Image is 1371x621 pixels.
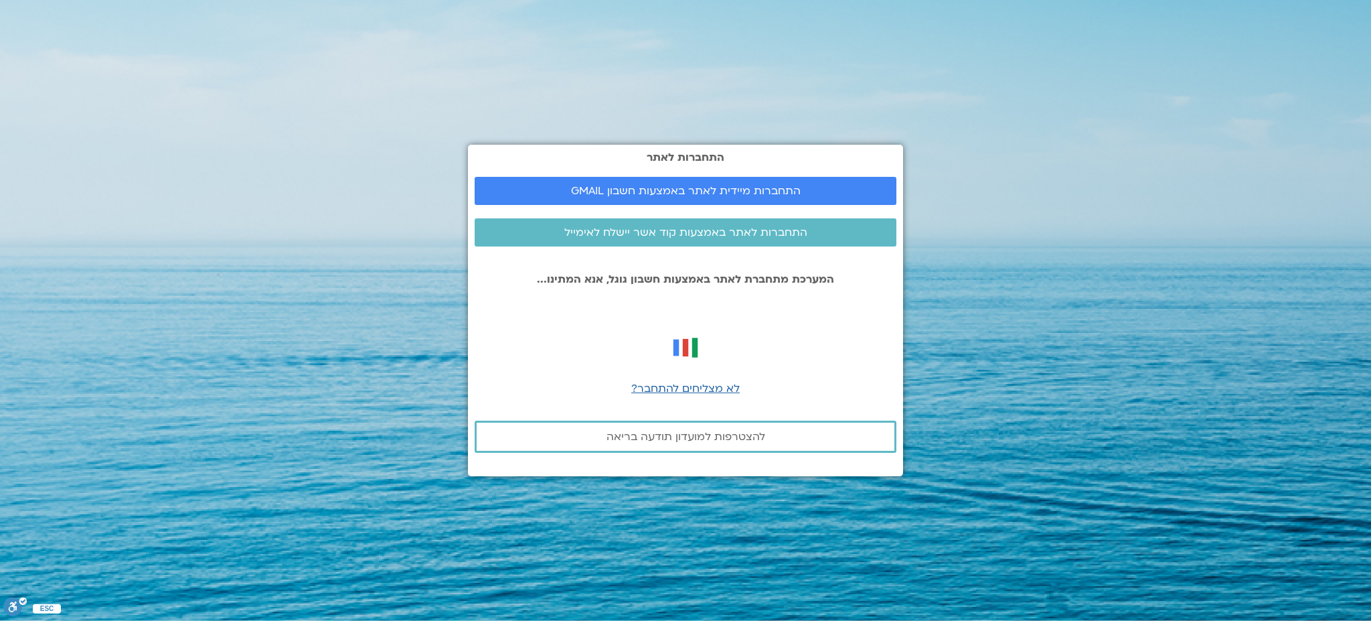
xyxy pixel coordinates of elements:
[475,273,896,285] p: המערכת מתחברת לאתר באמצעות חשבון גוגל, אנא המתינו...
[475,421,896,453] a: להצטרפות למועדון תודעה בריאה
[564,226,807,238] span: התחברות לאתר באמצעות קוד אשר יישלח לאימייל
[631,381,740,396] a: לא מצליחים להתחבר?
[571,185,801,197] span: התחברות מיידית לאתר באמצעות חשבון GMAIL
[475,151,896,163] h2: התחברות לאתר
[475,218,896,247] a: התחברות לאתר באמצעות קוד אשר יישלח לאימייל
[475,177,896,205] a: התחברות מיידית לאתר באמצעות חשבון GMAIL
[607,431,765,443] span: להצטרפות למועדון תודעה בריאה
